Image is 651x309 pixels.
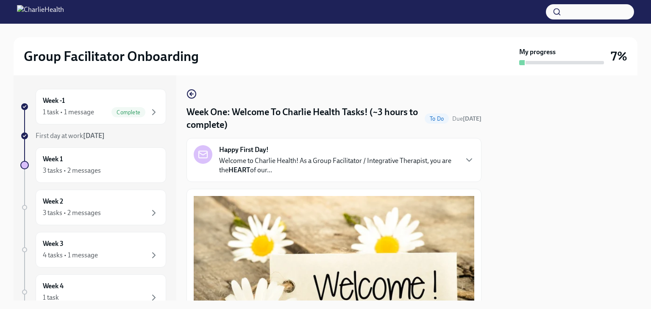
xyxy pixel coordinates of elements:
h3: 7% [611,49,627,64]
a: First day at work[DATE] [20,131,166,141]
h6: Week 2 [43,197,63,206]
span: To Do [425,116,449,122]
strong: [DATE] [83,132,105,140]
div: 3 tasks • 2 messages [43,166,101,175]
a: Week 34 tasks • 1 message [20,232,166,268]
h6: Week -1 [43,96,65,105]
h6: Week 4 [43,281,64,291]
div: 4 tasks • 1 message [43,251,98,260]
h6: Week 3 [43,239,64,248]
span: Due [452,115,481,122]
span: First day at work [36,132,105,140]
strong: HEART [228,166,250,174]
h6: Week 1 [43,154,63,164]
h4: Week One: Welcome To Charlie Health Tasks! (~3 hours to complete) [186,106,421,131]
div: 3 tasks • 2 messages [43,208,101,218]
p: Welcome to Charlie Health! As a Group Facilitator / Integrative Therapist, you are the of our... [219,156,457,175]
div: 1 task • 1 message [43,108,94,117]
strong: Happy First Day! [219,145,269,154]
h2: Group Facilitator Onboarding [24,48,199,65]
strong: My progress [519,47,556,57]
a: Week 23 tasks • 2 messages [20,190,166,225]
div: 1 task [43,293,59,302]
a: Week -11 task • 1 messageComplete [20,89,166,124]
strong: [DATE] [463,115,481,122]
span: Complete [111,109,145,116]
span: September 9th, 2025 09:00 [452,115,481,123]
a: Week 13 tasks • 2 messages [20,147,166,183]
img: CharlieHealth [17,5,64,19]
